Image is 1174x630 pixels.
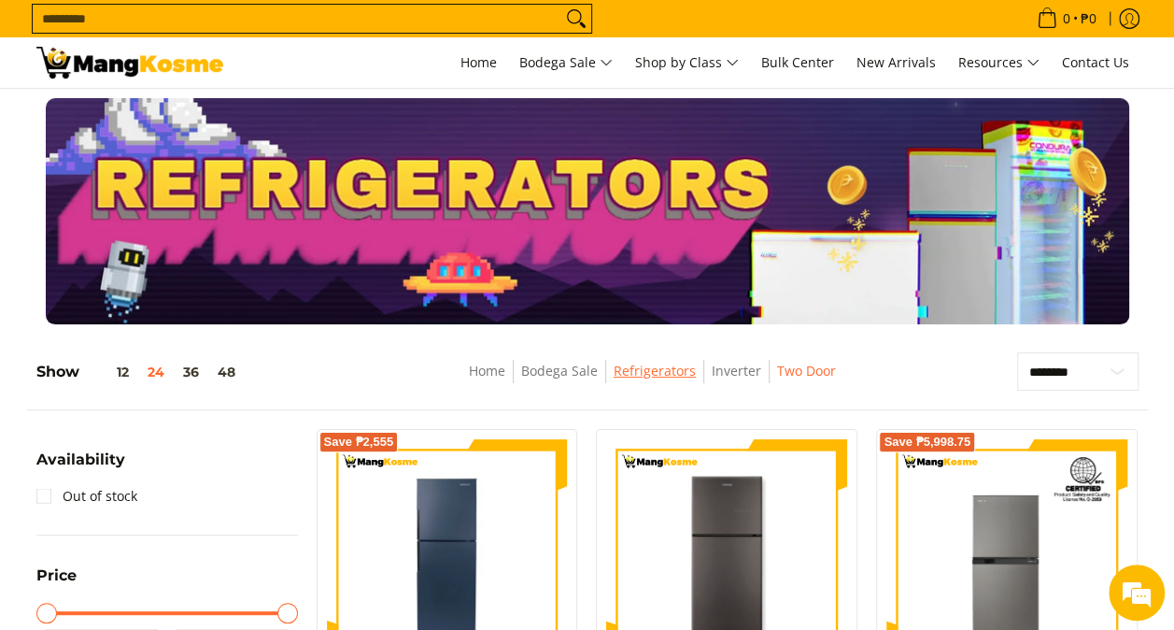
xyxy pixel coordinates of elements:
[138,365,174,379] button: 24
[208,365,245,379] button: 48
[614,362,696,379] a: Refrigerators
[777,360,836,383] span: Two Door
[108,193,258,382] span: We're online!
[958,51,1040,75] span: Resources
[1031,8,1102,29] span: •
[949,37,1049,88] a: Resources
[510,37,622,88] a: Bodega Sale
[324,437,394,448] span: Save ₱2,555
[847,37,945,88] a: New Arrivals
[306,9,351,54] div: Minimize live chat window
[856,53,936,71] span: New Arrivals
[752,37,843,88] a: Bulk Center
[1062,53,1129,71] span: Contact Us
[242,37,1139,88] nav: Main Menu
[36,47,223,79] img: Bodega Sale Refrigerator l Mang Kosme: Home Appliances Warehouse Sale
[9,426,356,492] textarea: Type your message and hit 'Enter'
[451,37,506,88] a: Home
[348,360,955,402] nav: Breadcrumbs
[36,481,137,511] a: Out of stock
[1060,12,1073,25] span: 0
[761,53,834,71] span: Bulk Center
[79,365,138,379] button: 12
[626,37,748,88] a: Shop by Class
[97,105,314,129] div: Chat with us now
[36,568,77,583] span: Price
[36,568,77,597] summary: Open
[635,51,739,75] span: Shop by Class
[36,452,125,467] span: Availability
[561,5,591,33] button: Search
[36,452,125,481] summary: Open
[884,437,970,448] span: Save ₱5,998.75
[521,362,598,379] a: Bodega Sale
[712,362,761,379] a: Inverter
[1053,37,1139,88] a: Contact Us
[469,362,505,379] a: Home
[519,51,613,75] span: Bodega Sale
[174,365,208,379] button: 36
[460,53,497,71] span: Home
[1078,12,1099,25] span: ₱0
[36,363,245,381] h5: Show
